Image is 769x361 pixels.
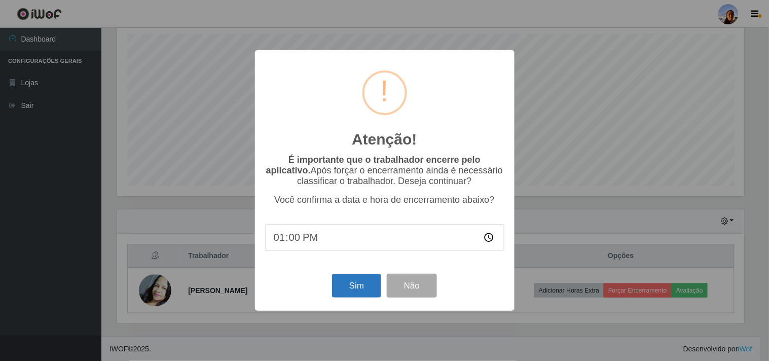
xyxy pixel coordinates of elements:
[352,130,417,149] h2: Atenção!
[266,155,481,175] b: É importante que o trabalhador encerre pelo aplicativo.
[265,155,504,187] p: Após forçar o encerramento ainda é necessário classificar o trabalhador. Deseja continuar?
[387,274,437,298] button: Não
[332,274,381,298] button: Sim
[265,195,504,205] p: Você confirma a data e hora de encerramento abaixo?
